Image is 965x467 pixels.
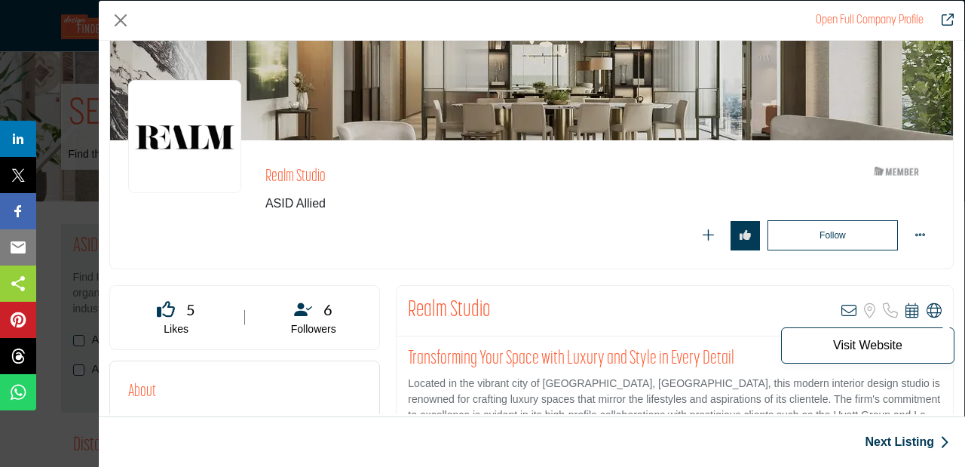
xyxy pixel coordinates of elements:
h2: Realm Studio [408,297,490,324]
span: 6 [323,298,332,321]
a: Next Listing [865,433,949,451]
a: Redirect to realm-studio [931,11,954,29]
span: ASID Allied [265,195,748,213]
button: Close [109,9,132,32]
a: Redirect to realm-studio [816,14,924,26]
p: Likes [129,322,223,337]
button: Redirect to login [767,220,898,250]
span: 5 [186,298,195,321]
h2: About [128,379,156,404]
h2: Realm Studio [265,167,680,187]
img: ASID Members [863,162,931,181]
p: Followers [266,322,360,337]
button: Redirect to login page [731,221,760,250]
button: More Options [905,221,935,250]
p: Located in the vibrant city of [GEOGRAPHIC_DATA], [GEOGRAPHIC_DATA], this modern interior design ... [408,376,942,455]
button: Redirect to login page [694,221,723,250]
h2: Transforming Your Space with Luxury and Style in Every Detail [408,348,942,370]
img: realm-studio logo [128,80,241,193]
p: Visit Website [789,339,946,352]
